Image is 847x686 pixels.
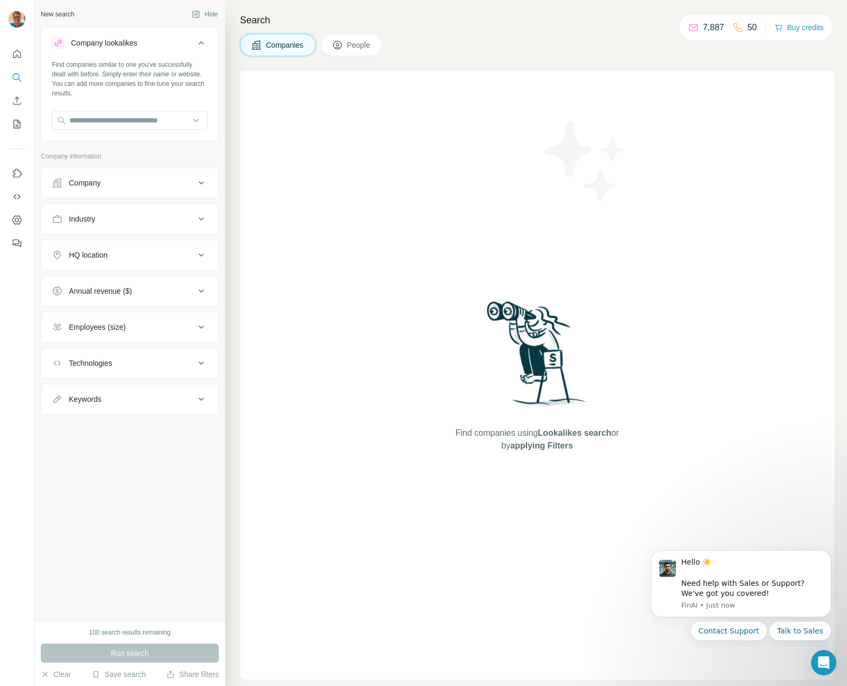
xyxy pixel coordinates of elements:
[8,11,25,28] img: Avatar
[774,20,824,35] button: Buy credits
[41,386,218,412] button: Keywords
[452,427,622,452] span: Find companies using or by
[69,178,101,188] div: Company
[41,30,218,60] button: Company lookalikes
[71,38,137,48] div: Company lookalikes
[69,394,101,404] div: Keywords
[8,115,25,134] button: My lists
[747,21,757,34] p: 50
[347,40,371,50] span: People
[510,441,573,450] span: applying Filters
[184,6,225,22] button: Hide
[8,234,25,253] button: Feedback
[811,650,836,675] iframe: Intercom live chat
[52,60,208,98] div: Find companies similar to one you've successfully dealt with before. Simply enter their name or w...
[41,10,74,19] div: New search
[69,322,126,332] div: Employees (size)
[69,286,132,296] div: Annual revenue ($)
[8,91,25,110] button: Enrich CSV
[703,21,724,34] p: 7,887
[89,628,171,637] div: 100 search results remaining
[41,314,218,340] button: Employees (size)
[537,113,632,209] img: Surfe Illustration - Stars
[8,45,25,64] button: Quick start
[166,669,219,680] button: Share filters
[41,152,219,161] p: Company information
[69,358,112,368] div: Technologies
[8,164,25,183] button: Use Surfe on LinkedIn
[482,298,592,417] img: Surfe Illustration - Woman searching with binoculars
[69,250,108,260] div: HQ location
[41,350,218,376] button: Technologies
[635,541,847,647] iframe: Intercom notifications message
[41,278,218,304] button: Annual revenue ($)
[92,669,146,680] button: Save search
[266,40,305,50] span: Companies
[8,210,25,230] button: Dashboard
[41,242,218,268] button: HQ location
[41,206,218,232] button: Industry
[538,428,611,437] span: Lookalikes search
[8,68,25,87] button: Search
[41,170,218,196] button: Company
[240,13,834,28] h4: Search
[69,214,95,224] div: Industry
[8,187,25,206] button: Use Surfe API
[41,669,71,680] button: Clear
